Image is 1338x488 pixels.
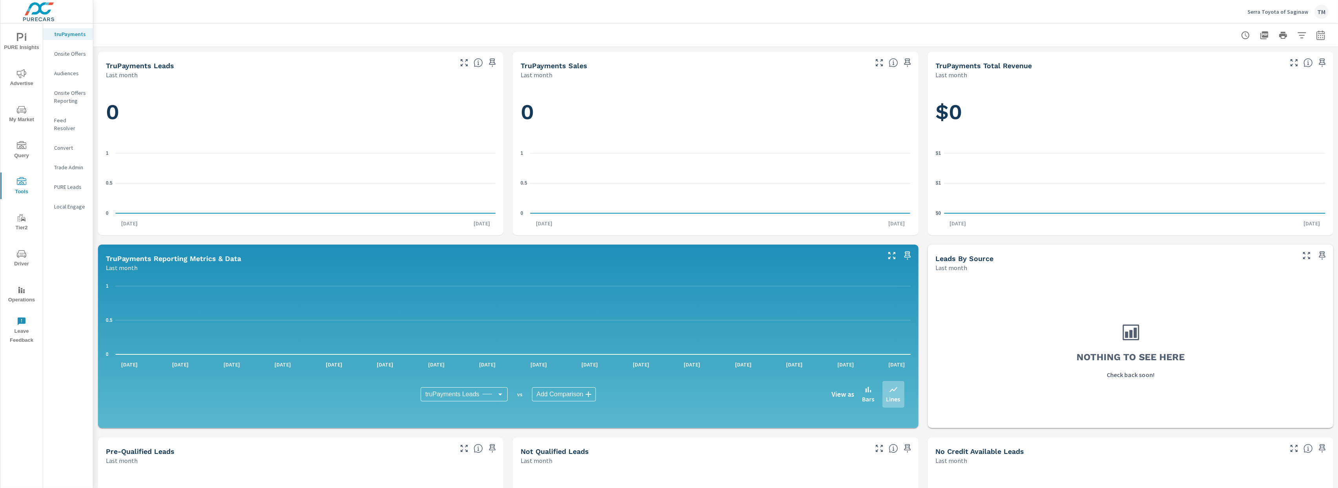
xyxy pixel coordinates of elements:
h5: No Credit Available Leads [936,447,1024,455]
span: Operations [3,285,40,305]
p: [DATE] [423,361,450,368]
span: A basic review has been done and has not approved the credit worthiness of the lead by the config... [889,444,898,453]
p: truPayments [54,30,87,38]
span: Query [3,141,40,160]
h1: $0 [936,99,1325,125]
span: Driver [3,249,40,268]
span: Add Comparison [537,390,583,398]
p: PURE Leads [54,183,87,191]
text: 0.5 [106,317,113,323]
p: Serra Toyota of Saginaw [1247,8,1308,15]
p: vs [508,391,532,398]
span: PURE Insights [3,33,40,52]
p: Onsite Offers [54,50,87,58]
p: Check back soon! [1107,370,1155,379]
text: 1 [521,151,523,156]
text: $1 [936,180,941,186]
p: Local Engage [54,203,87,210]
p: [DATE] [883,220,911,227]
h3: Nothing to see here [1077,350,1185,364]
h1: 0 [106,99,496,125]
p: [DATE] [627,361,655,368]
span: A basic review has been done and approved the credit worthiness of the lead by the configured cre... [474,444,483,453]
span: Save this to your personalized report [1316,249,1329,262]
button: Make Fullscreen [873,442,886,455]
button: "Export Report to PDF" [1256,27,1272,43]
span: Save this to your personalized report [901,249,914,262]
p: [DATE] [1298,220,1325,227]
p: [DATE] [116,361,143,368]
p: Onsite Offers Reporting [54,89,87,105]
button: Make Fullscreen [873,56,886,69]
h1: 0 [521,99,910,125]
button: Print Report [1275,27,1291,43]
h5: truPayments Leads [106,62,174,70]
span: Advertise [3,69,40,88]
p: [DATE] [883,361,911,368]
p: Last month [106,456,138,465]
div: TM [1314,5,1329,19]
p: [DATE] [944,220,971,227]
p: [DATE] [576,361,603,368]
span: My Market [3,105,40,124]
p: [DATE] [730,361,757,368]
h5: Not Qualified Leads [521,447,589,455]
p: [DATE] [832,361,859,368]
button: Make Fullscreen [886,249,898,262]
div: Add Comparison [532,387,596,401]
p: [DATE] [269,361,296,368]
text: 1 [106,283,109,289]
div: truPayments [43,28,93,40]
button: Make Fullscreen [458,442,470,455]
p: Last month [106,70,138,80]
p: Lines [886,394,900,404]
div: Local Engage [43,201,93,212]
p: [DATE] [530,220,558,227]
h5: truPayments Sales [521,62,587,70]
p: Last month [936,263,968,272]
div: Feed Resolver [43,114,93,134]
div: Trade Admin [43,161,93,173]
button: Make Fullscreen [1288,442,1300,455]
span: Tools [3,177,40,196]
span: The number of truPayments leads. [474,58,483,67]
span: Save this to your personalized report [486,56,499,69]
button: Make Fullscreen [458,56,470,69]
text: 0.5 [106,180,113,186]
p: Feed Resolver [54,116,87,132]
text: $1 [936,151,941,156]
p: Last month [521,456,552,465]
p: Bars [862,394,875,404]
h5: Pre-Qualified Leads [106,447,174,455]
button: Apply Filters [1294,27,1310,43]
p: [DATE] [320,361,348,368]
span: Leave Feedback [3,317,40,345]
div: PURE Leads [43,181,93,193]
span: Save this to your personalized report [901,442,914,455]
p: [DATE] [781,361,808,368]
p: Trade Admin [54,163,87,171]
span: Number of sales matched to a truPayments lead. [Source: This data is sourced from the dealer's DM... [889,58,898,67]
p: [DATE] [474,361,501,368]
span: Tier2 [3,213,40,232]
button: Make Fullscreen [1288,56,1300,69]
span: A lead that has been submitted but has not gone through the credit application process. [1304,444,1313,453]
p: [DATE] [167,361,194,368]
span: Total revenue from sales matched to a truPayments lead. [Source: This data is sourced from the de... [1304,58,1313,67]
div: Audiences [43,67,93,79]
p: Last month [936,456,968,465]
p: [DATE] [525,361,552,368]
h5: truPayments Reporting Metrics & Data [106,254,241,263]
span: Save this to your personalized report [486,442,499,455]
h5: truPayments Total Revenue [936,62,1032,70]
div: Onsite Offers [43,48,93,60]
text: 0.5 [521,180,527,186]
div: truPayments Leads [421,387,508,401]
p: Last month [106,263,138,272]
p: [DATE] [679,361,706,368]
h5: Leads By Source [936,254,994,263]
div: Onsite Offers Reporting [43,87,93,107]
button: Make Fullscreen [1300,249,1313,262]
p: [DATE] [116,220,143,227]
text: 0 [106,352,109,357]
